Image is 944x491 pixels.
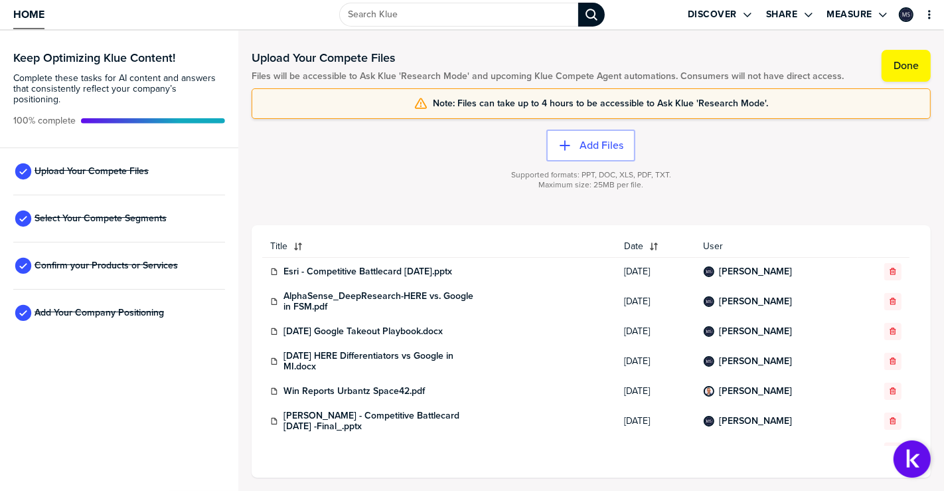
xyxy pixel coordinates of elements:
[704,356,714,367] div: Marta Sobieraj
[704,326,714,337] div: Marta Sobieraj
[705,328,713,336] img: 5d4db0085ffa0daa00f06a3fc5abb92c-sml.png
[688,9,737,21] label: Discover
[283,411,483,432] a: [PERSON_NAME] - Competitive Battlecard [DATE] -Final_.pptx
[705,357,713,365] img: 5d4db0085ffa0daa00f06a3fc5abb92c-sml.png
[704,241,850,252] span: User
[262,236,616,257] button: Title
[900,9,912,21] img: 5d4db0085ffa0daa00f06a3fc5abb92c-sml.png
[899,7,913,22] div: Marta Sobieraj
[13,116,76,126] span: Active
[704,416,714,427] div: Marta Sobieraj
[720,266,793,277] a: [PERSON_NAME]
[35,213,167,224] span: Select Your Compete Segments
[252,50,844,66] h1: Upload Your Compete Files
[705,298,713,306] img: 5d4db0085ffa0daa00f06a3fc5abb92c-sml.png
[624,296,687,307] span: [DATE]
[580,139,623,152] label: Add Files
[720,386,793,397] a: [PERSON_NAME]
[538,180,643,190] span: Maximum size: 25MB per file.
[624,386,687,397] span: [DATE]
[433,98,768,109] span: Note: Files can take up to 4 hours to be accessible to Ask Klue 'Research Mode'.
[894,441,931,478] button: Open Support Center
[720,356,793,367] a: [PERSON_NAME]
[624,326,687,337] span: [DATE]
[720,416,793,427] a: [PERSON_NAME]
[283,351,483,372] a: [DATE] HERE Differentiators vs Google in MI.docx
[35,260,178,271] span: Confirm your Products or Services
[283,446,463,456] a: Google Content Benchmarking [DATE].pptx
[882,50,931,82] button: Done
[283,326,443,337] a: [DATE] Google Takeout Playbook.docx
[624,266,687,277] span: [DATE]
[898,6,915,23] a: Edit Profile
[624,241,643,252] span: Date
[616,236,695,257] button: Date
[704,446,714,456] div: Marta Sobieraj
[35,166,149,177] span: Upload Your Compete Files
[705,268,713,276] img: 5d4db0085ffa0daa00f06a3fc5abb92c-sml.png
[720,326,793,337] a: [PERSON_NAME]
[283,291,483,312] a: AlphaSense_DeepResearch-HERE vs. Google in FSM.pdf
[705,387,713,395] img: 0c93e418d5a9281a5e11b0f96c2129aa-sml.png
[270,241,287,252] span: Title
[720,446,793,456] a: [PERSON_NAME]
[704,266,714,277] div: Marta Sobieraj
[624,416,687,427] span: [DATE]
[578,3,605,27] div: Search Klue
[704,296,714,307] div: Marta Sobieraj
[766,9,798,21] label: Share
[511,170,671,180] span: Supported formats: PPT, DOC, XLS, PDF, TXT.
[720,296,793,307] a: [PERSON_NAME]
[624,446,687,456] span: [DATE]
[624,356,687,367] span: [DATE]
[283,266,452,277] a: Esri - Competitive Battlecard [DATE].pptx
[546,130,635,161] button: Add Files
[13,9,44,20] span: Home
[705,417,713,425] img: 5d4db0085ffa0daa00f06a3fc5abb92c-sml.png
[704,386,714,397] div: Shad Stalians
[339,3,578,27] input: Search Klue
[35,308,164,318] span: Add Your Company Positioning
[827,9,873,21] label: Measure
[13,73,225,105] span: Complete these tasks for AI content and answers that consistently reflect your company’s position...
[13,52,225,64] h3: Keep Optimizing Klue Content!
[894,59,919,72] label: Done
[252,71,844,82] span: Files will be accessible to Ask Klue 'Research Mode' and upcoming Klue Compete Agent automations....
[283,386,425,397] a: Win Reports Urbantz Space42.pdf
